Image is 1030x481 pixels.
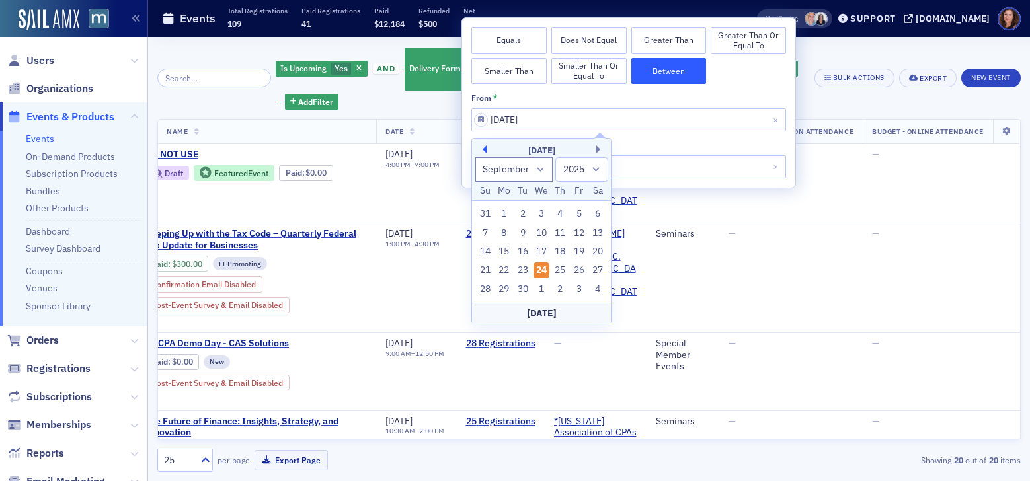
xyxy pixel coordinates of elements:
a: DO NOT USE [145,149,367,161]
span: [DATE] [385,337,413,349]
span: 109 [227,18,241,29]
button: AddFilter [285,94,339,110]
input: MM/DD/YYYY [471,108,786,131]
div: – [385,427,444,435]
div: Choose Friday, September 5th, 2025 [571,206,587,222]
time: 4:00 PM [385,160,411,169]
button: Export Page [255,450,328,470]
div: Choose Monday, September 29th, 2025 [496,281,512,297]
button: Export [899,69,957,87]
a: Registrations [7,361,91,376]
div: Choose Thursday, September 11th, 2025 [553,225,569,241]
a: On-Demand Products [26,151,115,163]
a: Paid [151,259,168,269]
div: Choose Saturday, September 6th, 2025 [590,206,606,222]
a: Venues [26,282,58,294]
button: Smaller Than [471,58,547,85]
span: — [729,415,736,427]
button: Equals [471,27,547,54]
time: 10:30 AM [385,426,415,435]
div: Choose Saturday, September 20th, 2025 [590,244,606,260]
div: Sa [590,183,606,199]
div: Choose Tuesday, September 23rd, 2025 [515,262,531,278]
div: Tu [515,183,531,199]
button: Does Not Equal [551,27,627,54]
span: Budget - Online Attendance [872,127,984,136]
span: — [872,227,879,239]
p: Paid [374,6,405,15]
span: Yes [335,63,348,73]
a: Bundles [26,185,60,197]
div: Featured Event [194,165,274,182]
div: Choose Monday, September 1st, 2025 [496,206,512,222]
a: 2 Registrations [466,228,535,240]
div: from [471,93,491,103]
span: Registrations [26,361,91,376]
abbr: This field is required [493,93,498,102]
span: and [373,63,399,74]
a: View Homepage [79,9,109,31]
div: Special Member Events [656,338,710,373]
a: Organizations [7,81,93,96]
div: Choose Sunday, September 7th, 2025 [477,225,493,241]
span: Subscriptions [26,390,92,404]
div: Choose Tuesday, September 2nd, 2025 [515,206,531,222]
span: — [554,337,561,349]
span: Is Upcoming [280,63,327,73]
p: Net [463,6,494,15]
span: Kelly Brown [814,12,828,26]
span: : [151,357,172,367]
div: Choose Wednesday, September 17th, 2025 [534,244,549,260]
button: Close [768,108,786,131]
div: Choose Thursday, September 18th, 2025 [553,244,569,260]
strong: 20 [986,454,1000,466]
span: $12,184 [374,18,405,29]
span: The Future of Finance: Insights, Strategy, and Innovation [145,416,367,439]
div: – [385,161,440,169]
div: Choose Friday, September 26th, 2025 [571,262,587,278]
div: 25 [164,453,193,467]
a: MACPA Demo Day - CAS Solutions [145,338,367,350]
a: Dashboard [26,225,70,237]
time: 1:00 PM [385,239,411,248]
a: Paid [286,168,302,178]
div: [DATE] [472,144,611,157]
div: Yes [276,61,368,77]
div: Choose Thursday, October 2nd, 2025 [553,281,569,297]
span: [DATE] [385,227,413,239]
button: New Event [961,69,1021,87]
div: Choose Tuesday, September 16th, 2025 [515,244,531,260]
p: Paid Registrations [301,6,360,15]
button: Smaller Than or Equal To [551,58,627,85]
a: Paid [151,357,168,367]
span: — [872,148,879,160]
button: Previous Month [479,145,487,153]
a: Orders [7,333,59,348]
div: We [534,183,549,199]
time: 12:50 PM [415,349,444,358]
div: month 2025-09 [476,205,608,299]
a: Events & Products [7,110,114,124]
div: [DOMAIN_NAME] [916,13,990,24]
a: Coupons [26,265,63,277]
button: Bulk Actions [814,69,894,87]
a: 25 Registrations [466,416,535,427]
button: Greater Than [631,27,707,54]
p: Refunded [418,6,450,15]
span: — [729,337,736,349]
div: Choose Friday, September 12th, 2025 [571,225,587,241]
input: MM/DD/YYYY [471,155,786,178]
div: Post-Event Survey [145,375,290,390]
div: Support [850,13,896,24]
label: per page [218,454,250,466]
h1: Events [180,11,216,26]
div: Paid: 2 - $30000 [145,256,208,272]
span: Viewing [764,14,798,23]
div: Choose Sunday, August 31st, 2025 [477,206,493,222]
div: Seminars [656,416,710,427]
div: Confirmation Email [145,276,262,292]
a: Sponsor Library [26,300,91,312]
div: Choose Saturday, September 13th, 2025 [590,225,606,241]
span: Date [385,127,403,136]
